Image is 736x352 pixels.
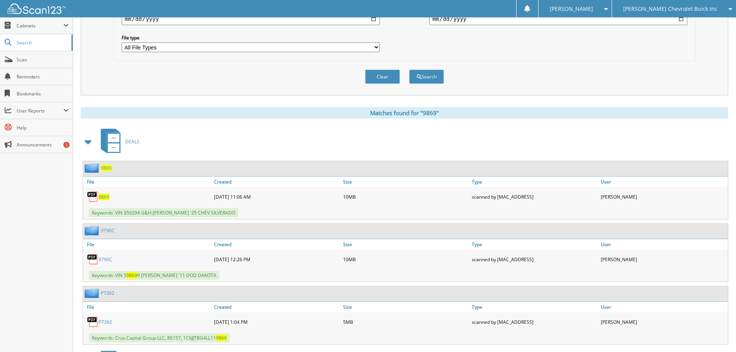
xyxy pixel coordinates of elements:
[126,272,137,279] span: 9869
[17,141,69,148] span: Announcements
[470,314,599,330] div: scanned by [MAC_ADDRESS]
[212,177,341,187] a: Created
[87,253,99,265] img: PDF.png
[599,302,728,312] a: User
[599,252,728,267] div: [PERSON_NAME]
[89,333,230,342] span: Keywords: Crux Capital Group LLC, 86157, 1C6JJTBG4LL11
[99,319,112,325] a: P7392
[470,252,599,267] div: scanned by [MAC_ADDRESS]
[17,39,68,46] span: Search
[125,138,139,145] span: DEALS
[341,189,470,204] div: 10MB
[341,252,470,267] div: 10MB
[85,288,101,298] img: folder2.png
[216,335,227,341] span: 9869
[212,314,341,330] div: [DATE] 1:04 PM
[81,107,728,119] div: Matches found for "9869"
[599,314,728,330] div: [PERSON_NAME]
[17,22,63,29] span: Cabinets
[85,163,101,173] img: folder2.png
[89,208,238,217] span: Keywords: VIN 359294 G&H.[PERSON_NAME] '25 CHEV SILVERADO
[341,177,470,187] a: Size
[212,189,341,204] div: [DATE] 11:06 AM
[365,70,400,84] button: Clear
[101,165,112,171] a: 9869
[470,177,599,187] a: Type
[83,302,212,312] a: File
[99,194,109,200] a: 9869
[63,142,70,148] div: 1
[470,189,599,204] div: scanned by [MAC_ADDRESS]
[212,252,341,267] div: [DATE] 12:26 PM
[550,7,593,11] span: [PERSON_NAME]
[623,7,717,11] span: [PERSON_NAME] Chevrolet Buick Inc
[85,226,101,235] img: folder2.png
[341,314,470,330] div: 5MB
[17,124,69,131] span: Help
[212,302,341,312] a: Created
[17,107,63,114] span: User Reports
[8,3,66,14] img: scan123-logo-white.svg
[101,227,115,234] a: 9790C
[409,70,444,84] button: Search
[470,239,599,250] a: Type
[17,56,69,63] span: Scan
[599,177,728,187] a: User
[101,290,114,296] a: P7392
[122,13,380,25] input: start
[87,316,99,328] img: PDF.png
[429,13,687,25] input: end
[87,191,99,202] img: PDF.png
[599,239,728,250] a: User
[341,302,470,312] a: Size
[96,126,139,157] a: DEALS
[83,239,212,250] a: File
[341,239,470,250] a: Size
[599,189,728,204] div: [PERSON_NAME]
[212,239,341,250] a: Created
[17,73,69,80] span: Reminders
[17,90,69,97] span: Bookmarks
[470,302,599,312] a: Type
[89,271,219,280] span: Keywords: VIN 5 9 [PERSON_NAME] '11 DOD DAKOTA
[99,256,112,263] a: 9790C
[122,34,380,41] label: File type
[83,177,212,187] a: File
